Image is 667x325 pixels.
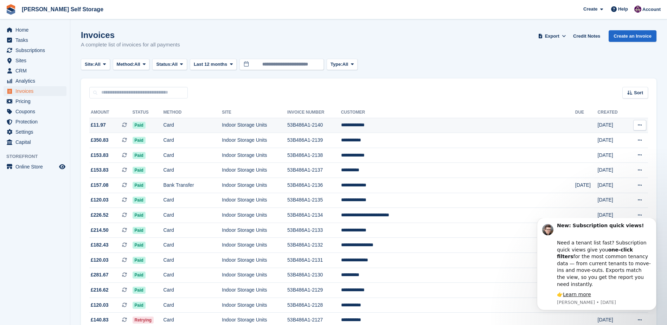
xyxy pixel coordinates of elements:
a: menu [4,137,66,147]
span: £214.50 [91,227,109,234]
span: Paid [133,287,146,294]
span: £157.08 [91,181,109,189]
span: All [172,61,178,68]
a: Preview store [58,162,66,171]
span: CRM [15,66,58,76]
span: Coupons [15,107,58,116]
td: Indoor Storage Units [222,223,287,238]
button: Type: All [327,59,358,70]
span: Account [642,6,661,13]
td: 53B486A1-2137 [287,163,341,178]
span: Paid [133,182,146,189]
div: 👉 [31,73,125,80]
button: Last 12 months [190,59,237,70]
td: [DATE] [598,163,627,178]
span: Site: [85,61,95,68]
td: Card [163,238,222,253]
h1: Invoices [81,30,180,40]
td: Card [163,208,222,223]
td: 53B486A1-2134 [287,208,341,223]
span: Status: [156,61,172,68]
td: 53B486A1-2128 [287,298,341,313]
td: Indoor Storage Units [222,193,287,208]
td: Indoor Storage Units [222,178,287,193]
td: [DATE] [575,178,598,193]
span: All [95,61,101,68]
td: Card [163,118,222,133]
td: Indoor Storage Units [222,298,287,313]
td: [DATE] [598,118,627,133]
td: 53B486A1-2130 [287,268,341,283]
td: Indoor Storage Units [222,268,287,283]
div: Message content [31,4,125,80]
td: 53B486A1-2129 [287,283,341,298]
span: Settings [15,127,58,137]
a: menu [4,107,66,116]
th: Site [222,107,287,118]
span: Paid [133,197,146,204]
td: Card [163,253,222,268]
span: Paid [133,302,146,309]
p: Message from Steven, sent 2w ago [31,81,125,88]
a: menu [4,56,66,65]
td: 53B486A1-2135 [287,193,341,208]
span: Paid [133,212,146,219]
th: Due [575,107,598,118]
span: Paid [133,167,146,174]
span: £182.43 [91,241,109,249]
span: Retrying [133,317,154,324]
span: £120.03 [91,256,109,264]
span: Protection [15,117,58,127]
div: Need a tenant list fast? Subscription quick views give you for the most common tenancy data — fro... [31,14,125,70]
span: Analytics [15,76,58,86]
span: Tasks [15,35,58,45]
span: £140.83 [91,316,109,324]
td: Card [163,223,222,238]
th: Status [133,107,163,118]
td: Indoor Storage Units [222,283,287,298]
td: Card [163,163,222,178]
span: Create [583,6,597,13]
td: Indoor Storage Units [222,208,287,223]
span: All [342,61,348,68]
td: Indoor Storage Units [222,253,287,268]
td: 53B486A1-2139 [287,133,341,148]
a: [PERSON_NAME] Self Storage [19,4,106,15]
img: stora-icon-8386f47178a22dfd0bd8f6a31ec36ba5ce8667c1dd55bd0f319d3a0aa187defe.svg [6,4,16,15]
td: 53B486A1-2131 [287,253,341,268]
td: 53B486A1-2132 [287,238,341,253]
iframe: Intercom notifications message [526,218,667,314]
td: Card [163,148,222,163]
span: Help [618,6,628,13]
td: Card [163,298,222,313]
span: Online Store [15,162,58,172]
span: Type: [331,61,342,68]
button: Method: All [113,59,150,70]
td: Indoor Storage Units [222,238,287,253]
span: Capital [15,137,58,147]
img: Nikki Ambrosini [634,6,641,13]
span: Home [15,25,58,35]
td: [DATE] [598,178,627,193]
span: £350.83 [91,136,109,144]
td: [DATE] [598,148,627,163]
span: £120.03 [91,301,109,309]
span: Method: [117,61,135,68]
a: menu [4,86,66,96]
th: Method [163,107,222,118]
span: Export [545,33,559,40]
span: Paid [133,152,146,159]
a: menu [4,25,66,35]
td: Card [163,268,222,283]
td: 53B486A1-2133 [287,223,341,238]
span: Sites [15,56,58,65]
span: Storefront [6,153,70,160]
td: Indoor Storage Units [222,118,287,133]
a: menu [4,66,66,76]
th: Customer [341,107,575,118]
th: Amount [89,107,133,118]
a: menu [4,35,66,45]
span: All [134,61,140,68]
span: Paid [133,257,146,264]
td: Card [163,133,222,148]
